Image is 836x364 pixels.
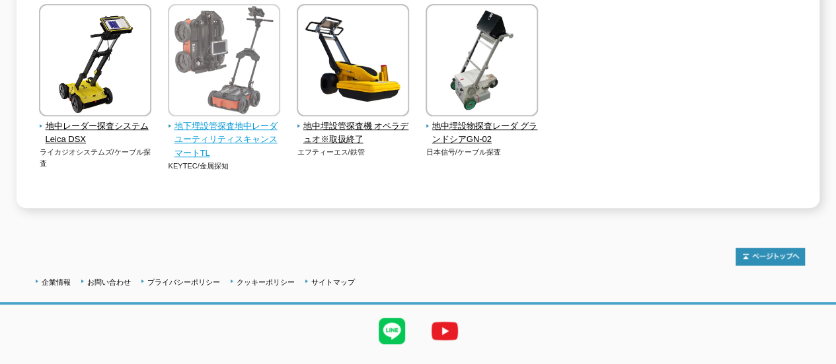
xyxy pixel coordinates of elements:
[168,161,281,172] p: KEYTEC/金属探知
[42,278,71,286] a: 企業情報
[426,147,539,158] p: 日本信号/ケーブル探査
[297,107,410,147] a: 地中埋設管探査機 オペラデュオ※取扱終了
[736,248,805,266] img: トップページへ
[168,107,281,161] a: 地下埋設管探査地中レーダ ユーティリティスキャンスマートTL
[297,147,410,158] p: エフティーエス/鉄管
[365,305,418,357] img: LINE
[426,4,538,120] img: 地中埋設物探査レーダ グランドシアGN-02
[168,4,280,120] img: 地下埋設管探査地中レーダ ユーティリティスキャンスマートTL
[426,120,539,147] span: 地中埋設物探査レーダ グランドシアGN-02
[39,120,152,147] span: 地中レーダー探査システム Leica DSX
[39,4,151,120] img: 地中レーダー探査システム Leica DSX
[426,107,539,147] a: 地中埋設物探査レーダ グランドシアGN-02
[297,4,409,120] img: 地中埋設管探査機 オペラデュオ※取扱終了
[168,120,281,161] span: 地下埋設管探査地中レーダ ユーティリティスキャンスマートTL
[39,107,152,147] a: 地中レーダー探査システム Leica DSX
[418,305,471,357] img: YouTube
[297,120,410,147] span: 地中埋設管探査機 オペラデュオ※取扱終了
[87,278,131,286] a: お問い合わせ
[237,278,295,286] a: クッキーポリシー
[147,278,220,286] a: プライバシーポリシー
[39,147,152,168] p: ライカジオシステムズ/ケーブル探査
[311,278,355,286] a: サイトマップ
